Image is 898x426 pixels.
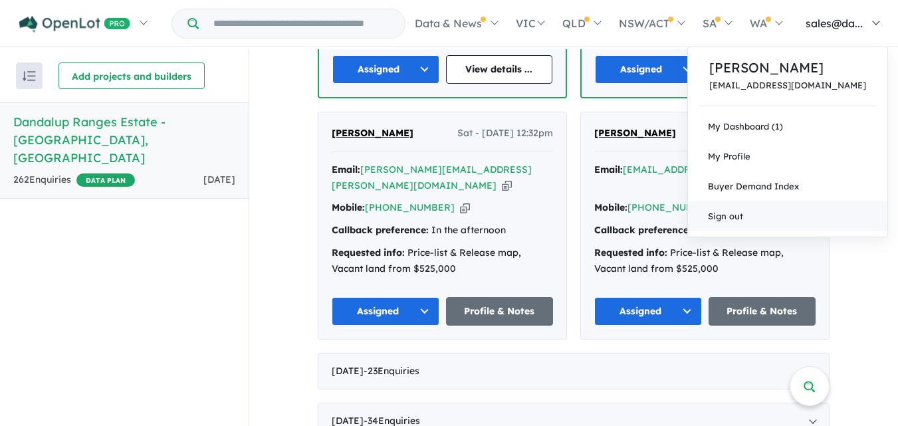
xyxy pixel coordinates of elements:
span: [PERSON_NAME] [594,127,676,139]
span: sales@da... [806,17,863,30]
div: Price-list & Release map, Vacant land from $525,000 [332,245,553,277]
a: [EMAIL_ADDRESS][DOMAIN_NAME] [709,80,866,90]
a: [EMAIL_ADDRESS][DOMAIN_NAME] [623,163,796,175]
span: [PERSON_NAME] [332,127,413,139]
a: Profile & Notes [446,297,554,326]
span: DATA PLAN [76,173,135,187]
a: [PERSON_NAME] [594,126,676,142]
div: Price-list & Release map, Vacant land from $525,000 [594,245,816,277]
strong: Requested info: [594,247,667,259]
div: In the morning [594,223,816,239]
h5: Dandalup Ranges Estate - [GEOGRAPHIC_DATA] , [GEOGRAPHIC_DATA] [13,113,235,167]
a: [PERSON_NAME][EMAIL_ADDRESS][PERSON_NAME][DOMAIN_NAME] [332,163,532,191]
button: Copy [502,179,512,193]
span: [DATE] [203,173,235,185]
button: Assigned [594,297,702,326]
a: [PHONE_NUMBER] [627,201,717,213]
a: Profile & Notes [709,297,816,326]
button: Copy [460,201,470,215]
strong: Requested info: [332,247,405,259]
img: sort.svg [23,71,36,81]
a: Buyer Demand Index [688,171,887,201]
strong: Email: [594,163,623,175]
span: My Profile [708,151,750,161]
a: [PERSON_NAME] [332,126,413,142]
button: Add projects and builders [58,62,205,89]
a: My Dashboard (1) [688,112,887,142]
span: Sat - [DATE] 12:32pm [457,126,553,142]
span: - 23 Enquir ies [364,365,419,377]
button: Assigned [595,55,702,84]
strong: Callback preference: [332,224,429,236]
button: Assigned [332,297,439,326]
a: [PHONE_NUMBER] [365,201,455,213]
strong: Mobile: [332,201,365,213]
strong: Email: [332,163,360,175]
a: View details ... [446,55,553,84]
img: Openlot PRO Logo White [19,16,130,33]
div: [DATE] [318,353,830,390]
a: [PERSON_NAME] [709,58,866,78]
strong: Mobile: [594,201,627,213]
a: Sign out [688,201,887,231]
div: In the afternoon [332,223,553,239]
button: Assigned [332,55,439,84]
a: My Profile [688,142,887,171]
input: Try estate name, suburb, builder or developer [201,9,402,38]
div: 262 Enquir ies [13,172,135,188]
strong: Callback preference: [594,224,691,236]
